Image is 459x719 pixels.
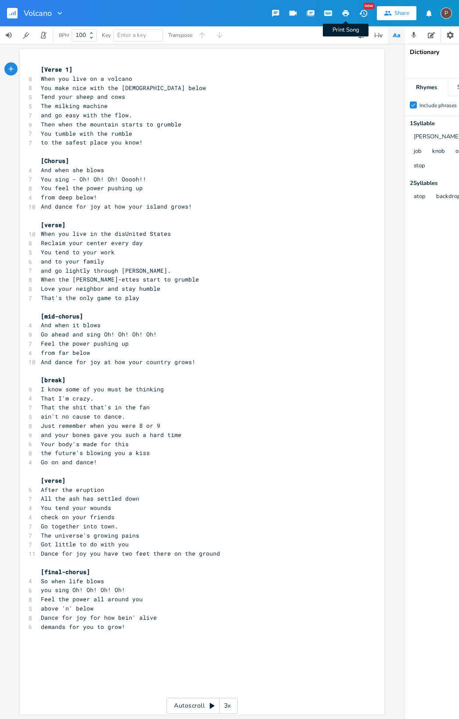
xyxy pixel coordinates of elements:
[41,321,101,329] span: And when it blows
[41,175,146,183] span: You sing - Oh! Oh! Oh! Ooooh!!
[41,275,199,283] span: When the [PERSON_NAME]-ettes start to grumble
[41,449,150,457] span: the future's blowing you a kiss
[41,522,118,530] span: Go together into town.
[41,221,65,229] span: [verse]
[24,9,52,17] span: Volcano
[41,102,108,110] span: The milking machine
[41,349,90,357] span: from far below
[41,157,69,165] span: [Chorus]
[41,130,132,137] span: You tumble with the rumble
[41,586,125,594] span: you sing Oh! Oh! Oh! Oh!
[168,33,192,38] div: Transpose
[41,166,104,174] span: And when she blows
[41,440,129,448] span: Your body's made for this
[41,193,97,201] span: from deep below!
[41,458,97,466] span: Go on and dance!
[405,79,448,96] div: Rhymes
[41,614,157,621] span: Dance for joy for how bein' alive
[41,422,160,430] span: Just remember when you were 8 or 9
[419,103,457,108] div: Include phrases
[41,604,94,612] span: above 'n' below
[59,33,69,38] div: BPM
[41,248,115,256] span: You tend to your work
[432,148,445,155] button: knob
[41,549,220,557] span: Dance for joy you have two feet there on the ground
[41,403,150,411] span: That the shit that's in the fan
[414,163,425,170] button: stop
[41,477,65,484] span: [verse]
[41,385,164,393] span: I know some of you must be thinking
[41,138,143,146] span: to the safest place you know!
[41,65,72,73] span: [Verse 1]
[41,623,125,631] span: demands for you to grow!
[363,3,375,9] div: New
[41,431,181,439] span: and your bones gave you such a hard time
[41,486,104,494] span: After the eruption
[41,330,157,338] span: Go ahead and sing Oh! Oh! Oh! Oh!
[441,3,452,23] button: P
[41,84,206,92] span: You make nice with the [DEMOGRAPHIC_DATA] below
[41,568,90,576] span: [final-chorus]
[41,577,104,585] span: So when life blows
[41,340,129,347] span: Feel the power pushing up
[41,93,125,101] span: Tend your sheep and cows
[41,294,139,302] span: That's the only game to play
[337,5,354,21] button: Print Song
[41,513,115,521] span: check on your friends
[220,698,235,714] div: 3x
[41,230,171,238] span: When you live in the disUnited States
[41,267,171,275] span: and go lightly through [PERSON_NAME].
[41,312,83,320] span: [mid-chorus]
[41,75,132,83] span: When you live on a volcano
[414,148,422,155] button: job
[41,257,104,265] span: and to your family
[102,33,111,38] div: Key
[354,5,372,21] button: New
[41,358,195,366] span: And dance for joy at how your country grows!
[41,202,192,210] span: And dance for joy at how your island grows!
[166,698,238,714] div: Autoscroll
[41,504,111,512] span: You tend your wounds
[41,111,132,119] span: and go easy with the flow.
[41,285,160,293] span: Love your neighbor and stay humble
[41,531,139,539] span: The universe's growing pains
[441,7,452,19] div: Paul H
[41,595,143,603] span: Feel the power all around you
[41,184,143,192] span: You feel the power pushing up
[41,376,65,384] span: [break]
[41,540,129,548] span: Got little to do with you
[41,120,181,128] span: Then when the mountain starts to grumble
[41,412,125,420] span: ain't no cause to dance.
[41,239,143,247] span: Reclaim your center every day
[41,495,139,502] span: All the ash has settled down
[117,31,146,39] span: Enter a key
[41,394,94,402] span: That I'm crazy.
[377,6,416,20] button: Share
[414,193,426,201] button: atop
[394,9,409,17] div: Share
